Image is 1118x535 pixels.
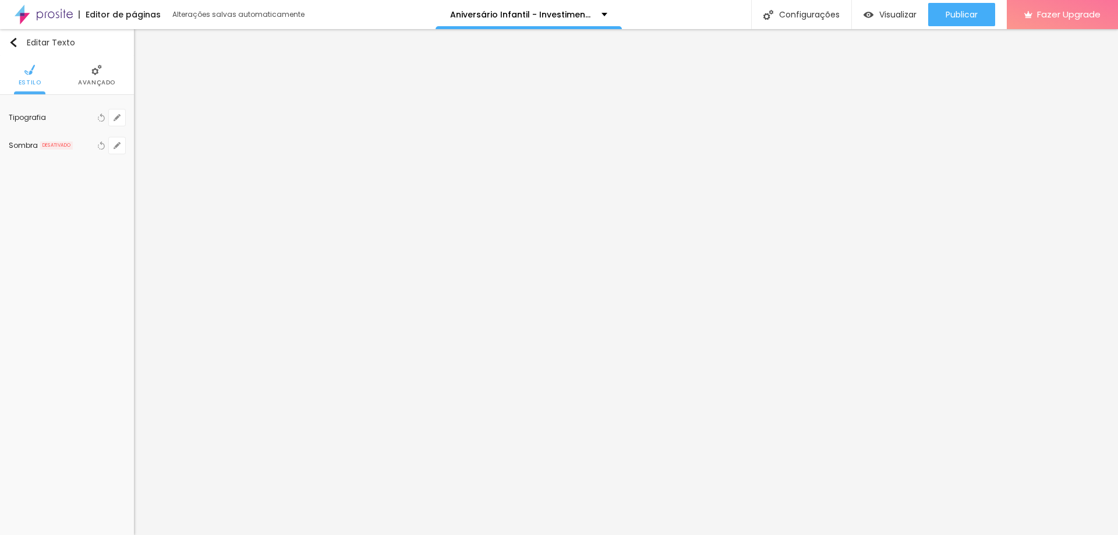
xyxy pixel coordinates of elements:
[19,80,41,86] span: Estilo
[879,10,917,19] span: Visualizar
[1037,9,1101,19] span: Fazer Upgrade
[946,10,978,19] span: Publicar
[9,114,95,121] div: Tipografia
[9,38,75,47] div: Editar Texto
[134,29,1118,535] iframe: Editor
[91,65,102,75] img: Icone
[79,10,161,19] div: Editor de páginas
[172,11,306,18] div: Alterações salvas automaticamente
[24,65,35,75] img: Icone
[78,80,115,86] span: Avançado
[763,10,773,20] img: Icone
[928,3,995,26] button: Publicar
[9,38,18,47] img: Icone
[864,10,873,20] img: view-1.svg
[852,3,928,26] button: Visualizar
[450,10,593,19] p: Aniversário Infantil - Investimento.
[9,142,38,149] div: Sombra
[40,141,73,150] span: DESATIVADO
